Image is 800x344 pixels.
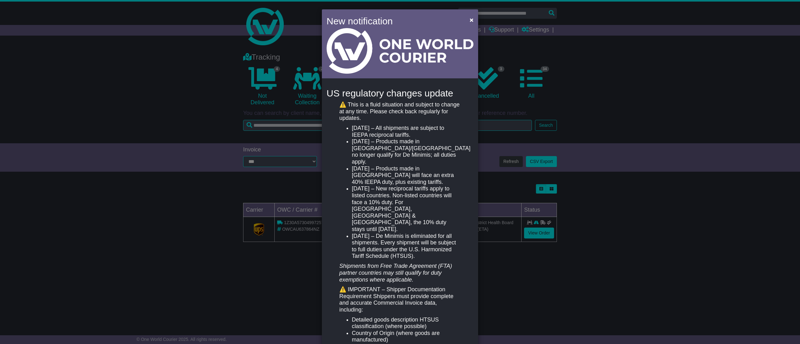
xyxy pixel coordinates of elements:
[352,125,461,138] li: [DATE] – All shipments are subject to IEEPA reciprocal tariffs.
[352,138,461,165] li: [DATE] – Products made in [GEOGRAPHIC_DATA]/[GEOGRAPHIC_DATA] no longer qualify for De Minimis; a...
[339,286,461,313] p: ⚠️ IMPORTANT – Shipper Documentation Requirement Shippers must provide complete and accurate Comm...
[470,16,473,23] span: ×
[327,28,473,74] img: Light
[352,165,461,186] li: [DATE] – Products made in [GEOGRAPHIC_DATA] will face an extra 40% IEEPA duty, plus existing tari...
[327,88,473,98] h4: US regulatory changes update
[339,263,452,283] em: Shipments from Free Trade Agreement (FTA) partner countries may still qualify for duty exemptions...
[352,317,461,330] li: Detailed goods description HTSUS classification (where possible)
[339,101,461,122] p: ⚠️ This is a fluid situation and subject to change at any time. Please check back regularly for u...
[352,330,461,343] li: Country of Origin (where goods are manufactured)
[352,185,461,233] li: [DATE] – New reciprocal tariffs apply to listed countries. Non-listed countries will face a 10% d...
[352,233,461,260] li: [DATE] – De Minimis is eliminated for all shipments. Every shipment will be subject to full dutie...
[327,14,461,28] h4: New notification
[467,13,477,26] button: Close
